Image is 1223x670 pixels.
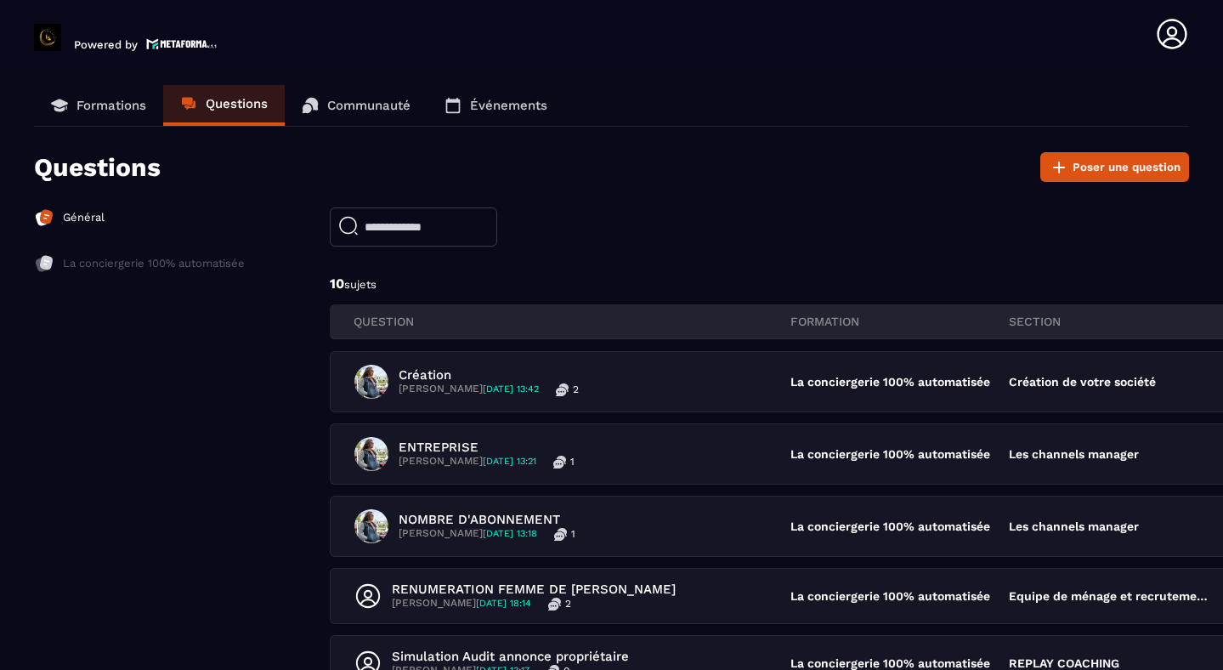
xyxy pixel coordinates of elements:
p: Equipe de ménage et recrutement gestionnaire [1009,589,1210,603]
img: formation-icon-inac.db86bb20.svg [34,253,54,274]
span: sujets [344,278,377,291]
p: Création de votre société [1009,375,1156,389]
p: ENTREPRISE [399,440,575,455]
a: Questions [163,85,285,126]
p: La conciergerie 100% automatisée [790,589,992,603]
p: La conciergerie 100% automatisée [790,656,992,670]
img: logo [146,37,218,51]
p: Powered by [74,38,138,51]
a: Formations [34,85,163,126]
p: La conciergerie 100% automatisée [790,375,992,389]
p: Général [63,210,105,225]
p: 1 [570,455,575,468]
img: formation-icon-active.2ea72e5a.svg [34,207,54,228]
button: Poser une question [1040,152,1189,182]
p: Simulation Audit annonce propriétaire [392,649,629,664]
p: La conciergerie 100% automatisée [63,256,245,271]
p: [PERSON_NAME] [392,597,531,610]
p: 2 [573,383,579,396]
p: Les channels manager [1009,520,1139,533]
p: La conciergerie 100% automatisée [790,520,992,533]
p: 2 [565,597,571,610]
p: [PERSON_NAME] [399,383,539,396]
p: QUESTION [354,314,790,329]
p: Événements [470,98,547,113]
p: [PERSON_NAME] [399,455,536,468]
a: Événements [427,85,564,126]
a: Communauté [285,85,427,126]
span: [DATE] 18:14 [476,598,531,609]
p: Questions [34,152,161,182]
img: logo-branding [34,24,61,51]
p: Formations [76,98,146,113]
p: REPLAY COACHING [1009,656,1119,670]
p: RENUMERATION FEMME DE [PERSON_NAME] [392,582,676,597]
span: [DATE] 13:18 [483,528,537,539]
p: 1 [571,527,575,541]
p: [PERSON_NAME] [399,527,537,541]
p: Communauté [327,98,410,113]
p: Questions [206,96,268,111]
p: Les channels manager [1009,447,1139,461]
p: NOMBRE D'ABONNEMENT [399,512,575,527]
p: La conciergerie 100% automatisée [790,447,992,461]
span: [DATE] 13:21 [483,456,536,467]
span: [DATE] 13:42 [483,383,539,395]
p: FORMATION [790,314,1009,329]
p: Création [399,367,579,383]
